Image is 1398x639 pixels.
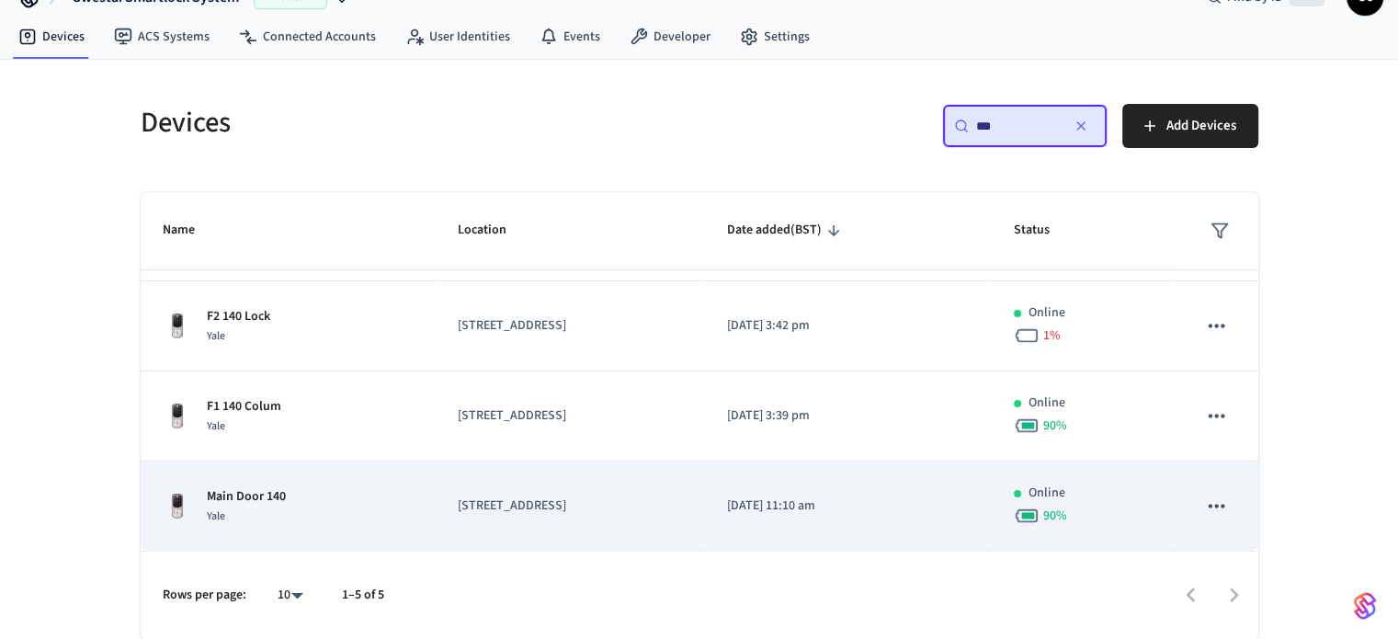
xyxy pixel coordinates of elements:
[224,20,391,53] a: Connected Accounts
[207,508,225,524] span: Yale
[391,20,525,53] a: User Identities
[163,402,192,431] img: Yale Assure Touchscreen Wifi Smart Lock, Satin Nickel, Front
[163,492,192,521] img: Yale Assure Touchscreen Wifi Smart Lock, Satin Nickel, Front
[163,312,192,341] img: Yale Assure Touchscreen Wifi Smart Lock, Satin Nickel, Front
[207,307,270,326] p: F2 140 Lock
[727,216,846,245] span: Date added(BST)
[725,20,824,53] a: Settings
[163,586,246,605] p: Rows per page:
[207,328,225,344] span: Yale
[207,487,286,507] p: Main Door 140
[141,104,688,142] h5: Devices
[141,23,1258,552] table: sticky table
[268,582,313,609] div: 10
[1043,326,1061,345] span: 1 %
[525,20,615,53] a: Events
[458,216,530,245] span: Location
[163,216,219,245] span: Name
[727,496,970,516] p: [DATE] 11:10 am
[207,397,281,416] p: F1 140 Colum
[458,316,683,336] p: [STREET_ADDRESS]
[1166,114,1236,138] span: Add Devices
[615,20,725,53] a: Developer
[1043,416,1067,435] span: 90 %
[1029,303,1065,323] p: Online
[1043,507,1067,525] span: 90 %
[458,496,683,516] p: [STREET_ADDRESS]
[1029,484,1065,503] p: Online
[727,316,970,336] p: [DATE] 3:42 pm
[458,406,683,426] p: [STREET_ADDRESS]
[1122,104,1258,148] button: Add Devices
[1014,216,1074,245] span: Status
[1029,394,1065,413] p: Online
[99,20,224,53] a: ACS Systems
[727,406,970,426] p: [DATE] 3:39 pm
[342,586,384,605] p: 1–5 of 5
[207,418,225,434] span: Yale
[4,20,99,53] a: Devices
[1354,591,1376,621] img: SeamLogoGradient.69752ec5.svg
